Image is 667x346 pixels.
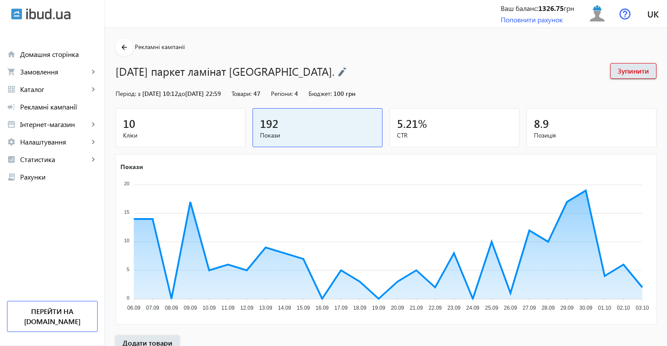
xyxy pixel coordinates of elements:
mat-icon: grid_view [7,85,16,94]
h1: [DATE] паркет ламінат [GEOGRAPHIC_DATA]. [116,64,601,79]
tspan: 23.09 [447,305,460,311]
span: Товари: [232,89,252,98]
tspan: 29.09 [560,305,573,311]
b: 1326.75 [538,4,564,13]
tspan: 01.10 [598,305,611,311]
tspan: 02.10 [617,305,630,311]
mat-icon: storefront [7,120,16,129]
tspan: 18.09 [353,305,366,311]
tspan: 0 [127,295,130,300]
span: CTR [397,131,512,140]
mat-icon: campaign [7,102,16,111]
tspan: 16.09 [316,305,329,311]
span: 192 [260,116,278,131]
mat-icon: home [7,50,16,59]
tspan: 10 [124,238,129,243]
span: Інтернет-магазин [20,120,89,129]
mat-icon: receipt_long [7,173,16,181]
span: 10 [123,116,135,131]
tspan: 30.09 [579,305,592,311]
tspan: 22.09 [428,305,442,311]
tspan: 26.09 [504,305,517,311]
span: 47 [253,89,260,98]
tspan: 5 [127,266,130,272]
tspan: 07.09 [146,305,159,311]
tspan: 14.09 [278,305,291,311]
span: % [418,116,427,131]
span: Кліки [123,131,238,140]
span: 4 [295,89,298,98]
mat-icon: shopping_cart [7,67,16,76]
span: Період: з [116,89,140,98]
span: Зупинити [618,66,649,76]
tspan: 28.09 [541,305,555,311]
img: ibud.svg [11,8,22,20]
tspan: 09.09 [184,305,197,311]
img: help.svg [619,8,631,20]
tspan: 15 [124,209,129,215]
span: Регіони: [271,89,293,98]
mat-icon: keyboard_arrow_right [89,67,98,76]
tspan: 17.09 [334,305,348,311]
tspan: 06.09 [127,305,140,311]
a: Поповнити рахунок [501,15,563,24]
span: [DATE] 10:12 [DATE] 22:59 [142,89,221,98]
span: Каталог [20,85,89,94]
tspan: 13.09 [259,305,272,311]
tspan: 25.09 [485,305,498,311]
span: Позиція [534,131,649,140]
tspan: 12.09 [240,305,253,311]
tspan: 19.09 [372,305,385,311]
text: Покази [120,162,143,170]
span: до [178,89,185,98]
span: Рекламні кампанії [20,102,98,111]
span: 5.21 [397,116,418,131]
tspan: 24.09 [466,305,479,311]
span: Статистика [20,155,89,164]
mat-icon: keyboard_arrow_right [89,120,98,129]
span: Замовлення [20,67,89,76]
span: Покази [260,131,375,140]
tspan: 08.09 [165,305,178,311]
button: Зупинити [610,63,656,79]
mat-icon: arrow_back [119,42,130,53]
span: Рахунки [20,173,98,181]
span: 8.9 [534,116,549,131]
span: Рекламні кампанії [135,42,185,51]
tspan: 03.10 [636,305,649,311]
mat-icon: analytics [7,155,16,164]
tspan: 15.09 [297,305,310,311]
mat-icon: keyboard_arrow_right [89,85,98,94]
tspan: 20.09 [391,305,404,311]
div: Ваш баланс: грн [501,4,574,13]
span: Бюджет: [309,89,332,98]
tspan: 10.09 [203,305,216,311]
span: Налаштування [20,138,89,146]
span: 100 грн [333,89,355,98]
tspan: 27.09 [523,305,536,311]
mat-icon: settings [7,138,16,146]
mat-icon: keyboard_arrow_right [89,138,98,146]
a: Перейти на [DOMAIN_NAME] [7,301,98,332]
tspan: 21.09 [410,305,423,311]
img: user.svg [587,4,607,24]
tspan: 11.09 [221,305,235,311]
span: uk [647,8,659,19]
img: ibud_text.svg [26,8,70,20]
mat-icon: keyboard_arrow_right [89,155,98,164]
tspan: 20 [124,181,129,186]
span: Домашня сторінка [20,50,98,59]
